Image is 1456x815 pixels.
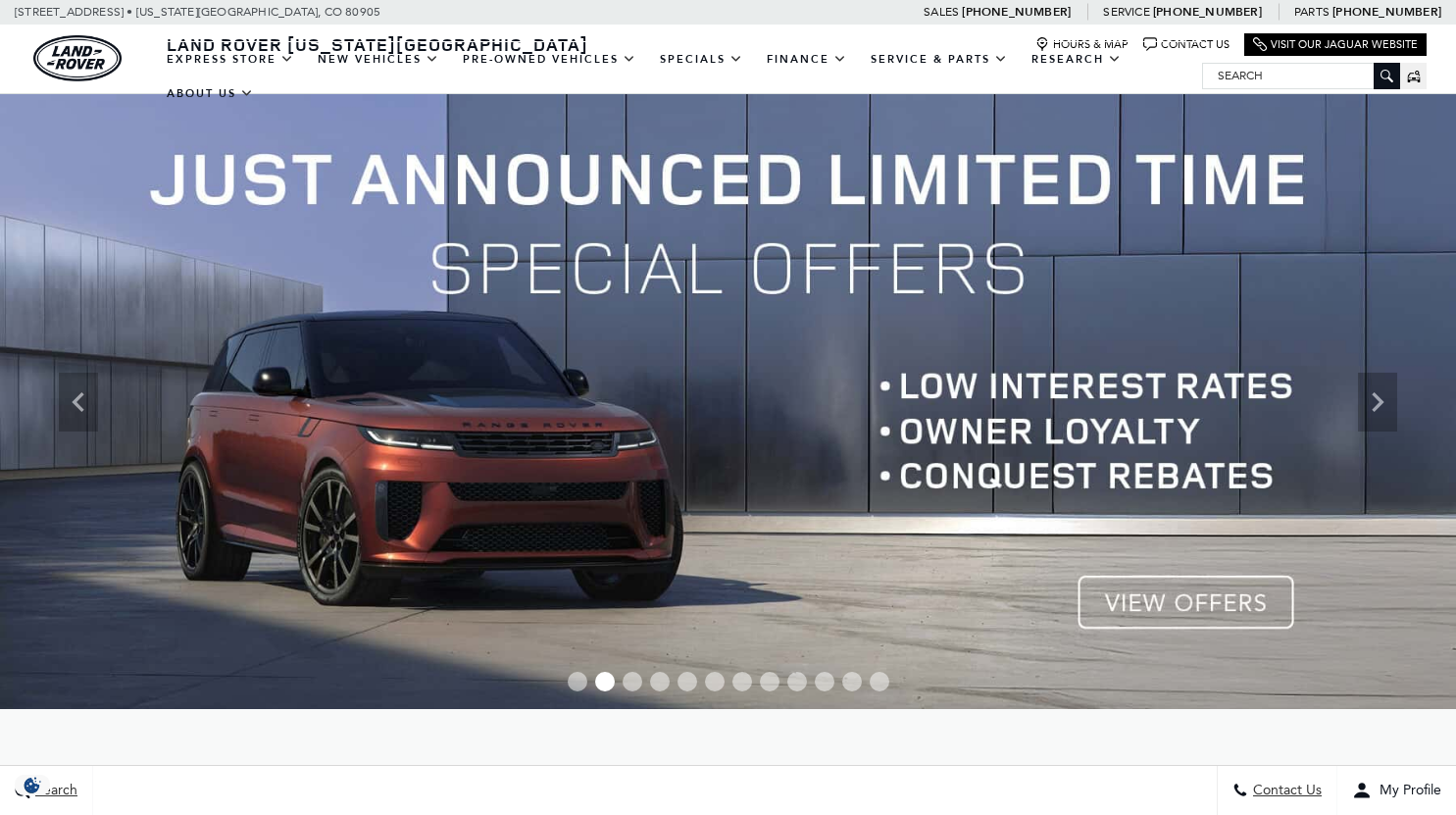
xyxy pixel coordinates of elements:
[15,5,380,19] a: [STREET_ADDRESS] • [US_STATE][GEOGRAPHIC_DATA], CO 80905
[1337,766,1456,815] button: Open user profile menu
[33,35,122,81] img: Land Rover
[10,775,55,795] section: Click to Open Cookie Consent Modal
[705,672,725,691] span: Go to slide 6
[1103,5,1149,19] span: Service
[842,672,862,691] span: Go to slide 11
[924,5,959,19] span: Sales
[568,672,587,691] span: Go to slide 1
[815,672,834,691] span: Go to slide 10
[1035,37,1129,52] a: Hours & Map
[1248,783,1322,799] span: Contact Us
[10,775,55,795] img: Opt-Out Icon
[59,373,98,432] div: Previous
[155,42,306,76] a: EXPRESS STORE
[167,32,588,56] span: Land Rover [US_STATE][GEOGRAPHIC_DATA]
[1253,37,1418,52] a: Visit Our Jaguar Website
[1358,373,1397,432] div: Next
[650,672,670,691] span: Go to slide 4
[1153,4,1262,20] a: [PHONE_NUMBER]
[155,42,1202,111] nav: Main Navigation
[1020,42,1133,76] a: Research
[595,672,615,691] span: Go to slide 2
[1294,5,1330,19] span: Parts
[962,4,1071,20] a: [PHONE_NUMBER]
[33,35,122,81] a: land-rover
[648,42,755,76] a: Specials
[1203,64,1399,87] input: Search
[1143,37,1230,52] a: Contact Us
[859,42,1020,76] a: Service & Parts
[787,672,807,691] span: Go to slide 9
[623,672,642,691] span: Go to slide 3
[306,42,451,76] a: New Vehicles
[451,42,648,76] a: Pre-Owned Vehicles
[732,672,752,691] span: Go to slide 7
[755,42,859,76] a: Finance
[870,672,889,691] span: Go to slide 12
[1332,4,1441,20] a: [PHONE_NUMBER]
[678,672,697,691] span: Go to slide 5
[155,76,266,111] a: About Us
[155,32,600,56] a: Land Rover [US_STATE][GEOGRAPHIC_DATA]
[760,672,779,691] span: Go to slide 8
[1372,783,1441,799] span: My Profile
